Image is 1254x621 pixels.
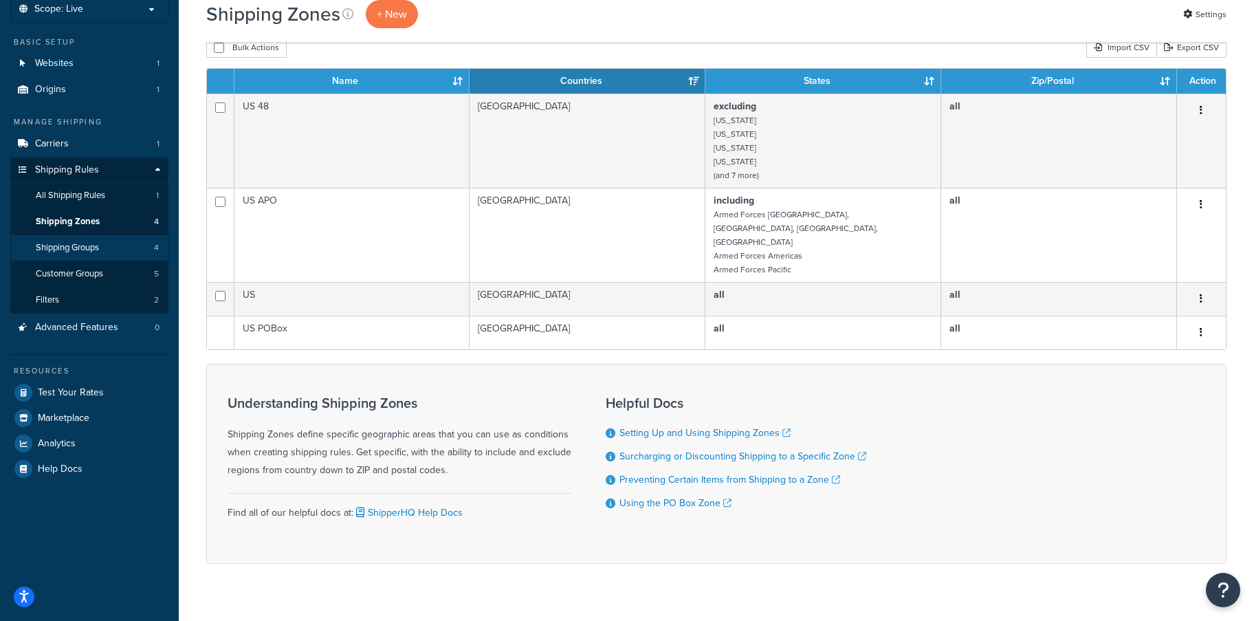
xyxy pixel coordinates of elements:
[714,287,725,302] b: all
[10,315,168,340] a: Advanced Features 0
[36,294,59,306] span: Filters
[949,99,960,113] b: all
[1183,5,1226,24] a: Settings
[10,183,168,208] a: All Shipping Rules 1
[157,138,159,150] span: 1
[234,316,470,349] td: US POBox
[949,321,960,336] b: all
[10,183,168,208] li: All Shipping Rules
[35,138,69,150] span: Carriers
[206,37,287,58] button: Bulk Actions
[206,1,340,28] h1: Shipping Zones
[619,472,840,487] a: Preventing Certain Items from Shipping to a Zone
[10,261,168,287] li: Customer Groups
[35,322,118,334] span: Advanced Features
[470,69,705,94] th: Countries: activate to sort column ascending
[714,128,756,140] small: [US_STATE]
[941,69,1177,94] th: Zip/Postal: activate to sort column ascending
[10,77,168,102] li: Origins
[606,395,866,411] h3: Helpful Docs
[949,193,960,208] b: all
[10,157,168,183] a: Shipping Rules
[10,261,168,287] a: Customer Groups 5
[470,316,705,349] td: [GEOGRAPHIC_DATA]
[35,84,66,96] span: Origins
[36,268,103,280] span: Customer Groups
[377,6,407,22] span: + New
[714,193,754,208] b: including
[10,77,168,102] a: Origins 1
[10,157,168,314] li: Shipping Rules
[35,164,99,176] span: Shipping Rules
[714,155,756,168] small: [US_STATE]
[10,51,168,76] a: Websites 1
[1206,573,1240,607] button: Open Resource Center
[619,496,731,510] a: Using the PO Box Zone
[228,395,571,479] div: Shipping Zones define specific geographic areas that you can use as conditions when creating ship...
[470,94,705,188] td: [GEOGRAPHIC_DATA]
[155,322,159,334] span: 0
[38,413,89,424] span: Marketplace
[10,315,168,340] li: Advanced Features
[34,3,83,15] span: Scope: Live
[36,242,99,254] span: Shipping Groups
[38,387,104,399] span: Test Your Rates
[10,365,168,377] div: Resources
[10,131,168,157] li: Carriers
[234,94,470,188] td: US 48
[353,505,463,520] a: ShipperHQ Help Docs
[228,493,571,522] div: Find all of our helpful docs at:
[1086,37,1156,58] div: Import CSV
[154,294,159,306] span: 2
[10,431,168,456] a: Analytics
[38,438,76,450] span: Analytics
[714,99,756,113] b: excluding
[154,268,159,280] span: 5
[10,287,168,313] li: Filters
[10,406,168,431] a: Marketplace
[234,69,470,94] th: Name: activate to sort column ascending
[10,209,168,235] a: Shipping Zones 4
[10,235,168,261] a: Shipping Groups 4
[619,426,791,440] a: Setting Up and Using Shipping Zones
[470,282,705,316] td: [GEOGRAPHIC_DATA]
[36,216,100,228] span: Shipping Zones
[10,51,168,76] li: Websites
[154,242,159,254] span: 4
[10,209,168,235] li: Shipping Zones
[36,190,105,201] span: All Shipping Rules
[714,321,725,336] b: all
[10,116,168,128] div: Manage Shipping
[10,457,168,481] a: Help Docs
[1177,69,1226,94] th: Action
[714,142,756,154] small: [US_STATE]
[35,58,74,69] span: Websites
[619,449,866,464] a: Surcharging or Discounting Shipping to a Specific Zone
[714,169,759,182] small: (and 7 more)
[228,395,571,411] h3: Understanding Shipping Zones
[154,216,159,228] span: 4
[714,114,756,127] small: [US_STATE]
[156,190,159,201] span: 1
[949,287,960,302] b: all
[705,69,941,94] th: States: activate to sort column ascending
[714,250,802,262] small: Armed Forces Americas
[234,282,470,316] td: US
[714,263,791,276] small: Armed Forces Pacific
[470,188,705,282] td: [GEOGRAPHIC_DATA]
[38,464,82,475] span: Help Docs
[234,188,470,282] td: US APO
[157,58,159,69] span: 1
[10,287,168,313] a: Filters 2
[10,380,168,405] a: Test Your Rates
[714,208,878,248] small: Armed Forces [GEOGRAPHIC_DATA], [GEOGRAPHIC_DATA], [GEOGRAPHIC_DATA], [GEOGRAPHIC_DATA]
[10,131,168,157] a: Carriers 1
[10,235,168,261] li: Shipping Groups
[1156,37,1226,58] a: Export CSV
[10,36,168,48] div: Basic Setup
[157,84,159,96] span: 1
